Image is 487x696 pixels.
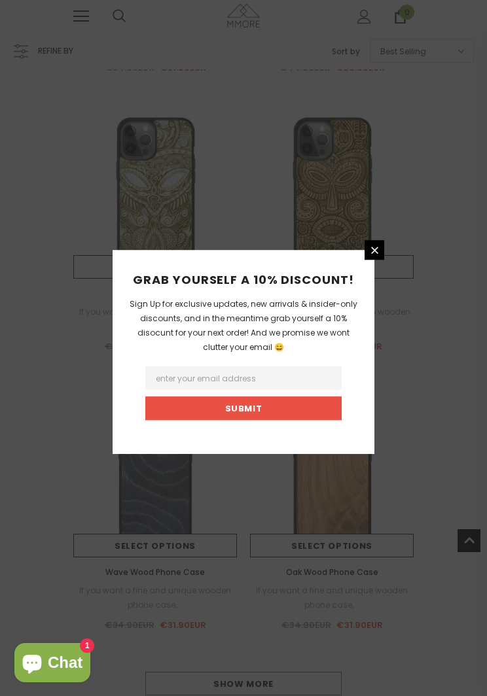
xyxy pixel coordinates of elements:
[133,271,353,288] span: GRAB YOURSELF A 10% DISCOUNT!
[10,643,94,686] inbox-online-store-chat: Shopify online store chat
[130,298,357,353] span: Sign Up for exclusive updates, new arrivals & insider-only discounts, and in the meantime grab yo...
[145,396,342,420] input: Submit
[145,366,342,390] input: Email Address
[365,240,384,260] a: Close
